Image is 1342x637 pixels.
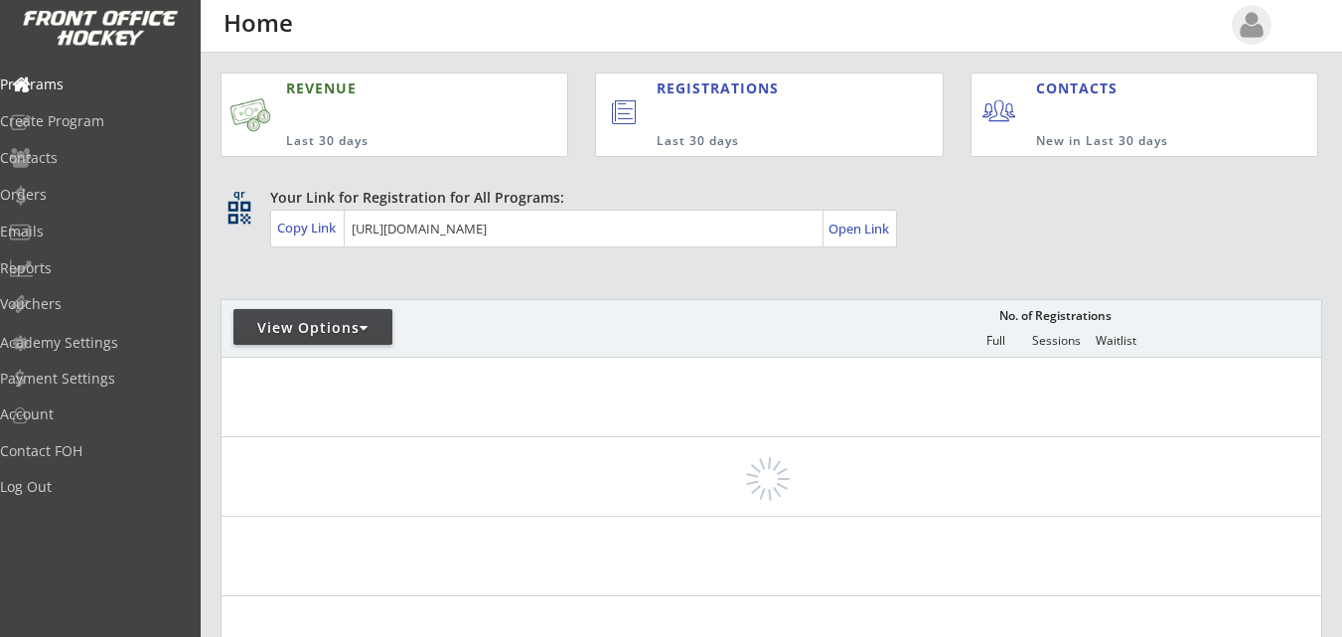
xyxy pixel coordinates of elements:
div: View Options [233,318,392,338]
div: qr [226,188,250,201]
div: Your Link for Registration for All Programs: [270,188,1261,208]
button: qr_code [224,198,254,228]
div: Open Link [828,221,891,238]
div: Full [966,334,1025,348]
div: No. of Registrations [993,309,1117,323]
div: REGISTRATIONS [657,79,856,98]
div: Sessions [1026,334,1086,348]
div: Waitlist [1086,334,1145,348]
div: REVENUE [286,79,479,98]
div: Last 30 days [657,133,860,150]
div: New in Last 30 days [1036,133,1225,150]
a: Open Link [828,215,891,242]
div: Last 30 days [286,133,479,150]
div: Copy Link [277,219,340,237]
div: CONTACTS [1036,79,1126,98]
